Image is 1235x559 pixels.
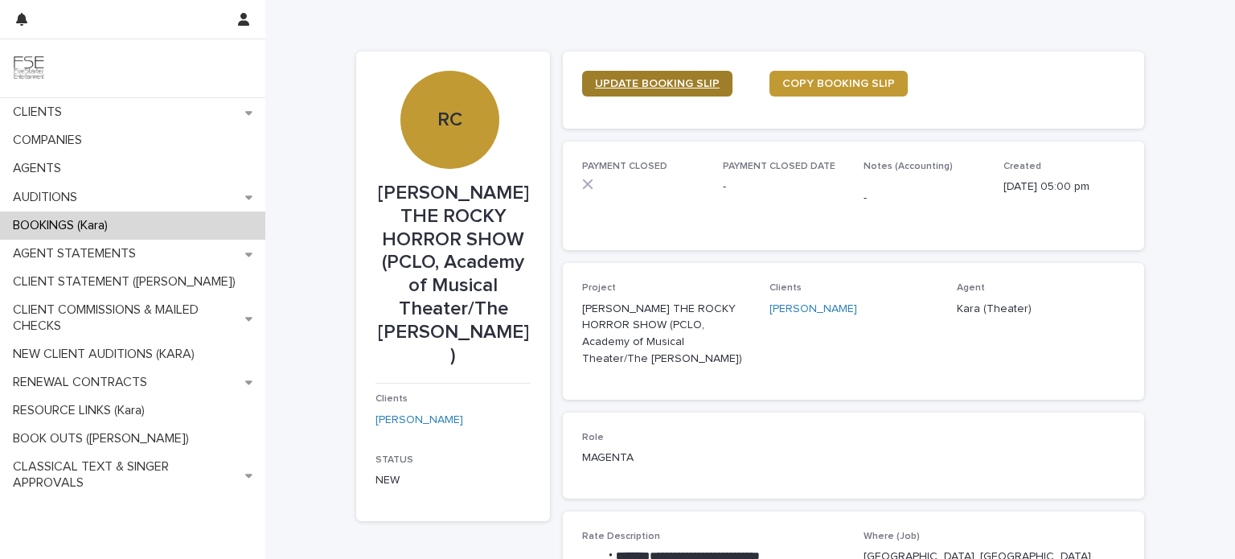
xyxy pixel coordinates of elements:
[1003,179,1125,195] p: [DATE] 05:00 pm
[375,394,408,404] span: Clients
[6,246,149,261] p: AGENT STATEMENTS
[582,450,750,467] p: MAGENTA
[6,403,158,418] p: RESOURCE LINKS (Kara)
[723,179,844,195] p: -
[769,301,857,318] a: [PERSON_NAME]
[864,532,920,541] span: Where (Job)
[6,190,90,205] p: AUDITIONS
[723,162,835,171] span: PAYMENT CLOSED DATE
[6,431,202,446] p: BOOK OUTS ([PERSON_NAME])
[864,162,953,171] span: Notes (Accounting)
[582,532,660,541] span: Rate Description
[375,182,531,367] p: [PERSON_NAME] THE ROCKY HORROR SHOW (PCLO, Academy of Musical Theater/The [PERSON_NAME])
[582,433,604,442] span: Role
[782,78,895,89] span: COPY BOOKING SLIP
[582,162,667,171] span: PAYMENT CLOSED
[6,133,95,148] p: COMPANIES
[957,283,985,293] span: Agent
[400,10,499,132] div: RC
[375,412,463,429] a: [PERSON_NAME]
[6,218,121,233] p: BOOKINGS (Kara)
[6,302,245,333] p: CLIENT COMMISSIONS & MAILED CHECKS
[13,52,45,84] img: 9JgRvJ3ETPGCJDhvPVA5
[375,472,531,489] p: NEW
[6,347,207,362] p: NEW CLIENT AUDITIONS (KARA)
[1003,162,1041,171] span: Created
[957,301,1125,318] p: Kara (Theater)
[595,78,720,89] span: UPDATE BOOKING SLIP
[769,71,908,97] a: COPY BOOKING SLIP
[375,455,413,465] span: STATUS
[6,375,160,390] p: RENEWAL CONTRACTS
[582,283,616,293] span: Project
[6,161,74,176] p: AGENTS
[6,274,248,290] p: CLIENT STATEMENT ([PERSON_NAME])
[582,71,732,97] a: UPDATE BOOKING SLIP
[582,301,750,368] p: [PERSON_NAME] THE ROCKY HORROR SHOW (PCLO, Academy of Musical Theater/The [PERSON_NAME])
[6,105,75,120] p: CLIENTS
[769,283,802,293] span: Clients
[864,190,985,207] p: -
[6,459,245,490] p: CLASSICAL TEXT & SINGER APPROVALS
